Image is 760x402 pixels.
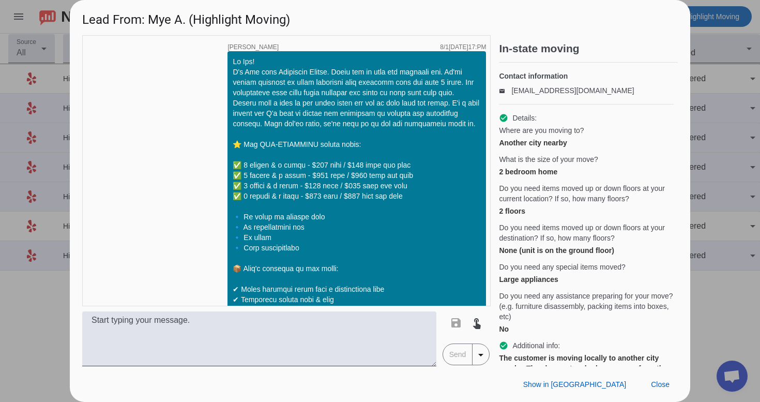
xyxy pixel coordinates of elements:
[499,274,674,285] div: Large appliances
[499,206,674,216] div: 2 floors
[499,291,674,322] span: Do you need any assistance preparing for your move? (e.g. furniture disassembly, packing items in...
[499,222,674,243] span: Do you need items moved up or down floors at your destination? If so, how many floors?
[499,167,674,177] div: 2 bedroom home
[470,317,483,329] mat-icon: touch_app
[499,125,584,136] span: Where are you moving to?
[499,324,674,334] div: No
[499,341,508,350] mat-icon: check_circle
[499,113,508,123] mat-icon: check_circle
[499,88,511,93] mat-icon: email
[475,349,487,361] mat-icon: arrow_drop_down
[512,113,537,123] span: Details:
[499,43,678,54] h2: In-state moving
[499,183,674,204] span: Do you need items moved up or down floors at your current location? If so, how many floors?
[499,262,625,272] span: Do you need any special items moved?
[499,138,674,148] div: Another city nearby
[512,340,560,351] span: Additional info:
[499,154,598,165] span: What is the size of your move?
[440,44,486,50] div: 8/1[DATE]17:PM
[511,86,634,95] a: [EMAIL_ADDRESS][DOMAIN_NAME]
[523,380,626,389] span: Show in [GEOGRAPHIC_DATA]
[643,375,678,394] button: Close
[227,44,279,50] span: [PERSON_NAME]
[515,375,634,394] button: Show in [GEOGRAPHIC_DATA]
[651,380,670,389] span: Close
[499,71,674,81] h4: Contact information
[499,245,674,256] div: None (unit is on the ground floor)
